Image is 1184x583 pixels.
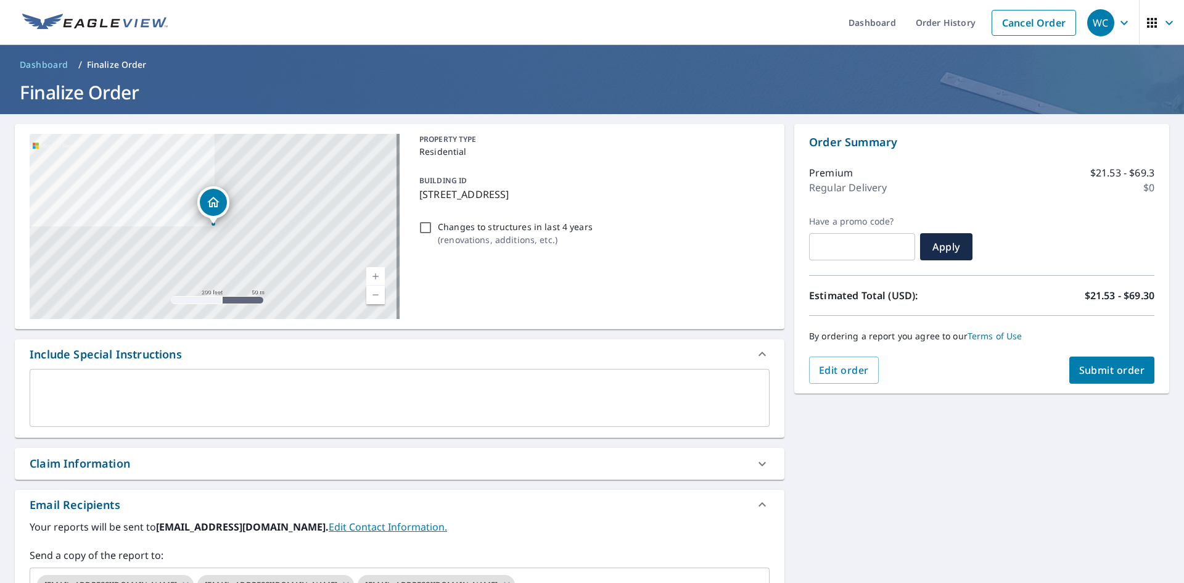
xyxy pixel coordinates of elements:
[809,216,915,227] label: Have a promo code?
[1087,9,1114,36] div: WC
[930,240,963,254] span: Apply
[819,363,869,377] span: Edit order
[419,145,765,158] p: Residential
[809,165,853,180] p: Premium
[992,10,1076,36] a: Cancel Order
[809,180,887,195] p: Regular Delivery
[920,233,972,260] button: Apply
[15,339,784,369] div: Include Special Instructions
[15,80,1169,105] h1: Finalize Order
[809,357,879,384] button: Edit order
[809,134,1154,151] p: Order Summary
[809,331,1154,342] p: By ordering a report you agree to our
[15,55,1169,75] nav: breadcrumb
[419,175,467,186] p: BUILDING ID
[15,55,73,75] a: Dashboard
[419,187,765,202] p: [STREET_ADDRESS]
[156,520,329,534] b: [EMAIL_ADDRESS][DOMAIN_NAME].
[87,59,147,71] p: Finalize Order
[197,186,229,225] div: Dropped pin, building 1, Residential property, 42 CITADEL GROVE NW CALGARY AB T3G4G7
[968,330,1022,342] a: Terms of Use
[1143,180,1154,195] p: $0
[30,497,120,513] div: Email Recipients
[78,57,82,72] li: /
[15,448,784,479] div: Claim Information
[20,59,68,71] span: Dashboard
[366,286,385,304] a: Current Level 17, Zoom Out
[329,520,447,534] a: EditContactInfo
[419,134,765,145] p: PROPERTY TYPE
[30,455,130,472] div: Claim Information
[30,519,770,534] label: Your reports will be sent to
[30,346,182,363] div: Include Special Instructions
[366,267,385,286] a: Current Level 17, Zoom In
[1079,363,1145,377] span: Submit order
[809,288,982,303] p: Estimated Total (USD):
[30,548,770,563] label: Send a copy of the report to:
[1069,357,1155,384] button: Submit order
[22,14,168,32] img: EV Logo
[1085,288,1154,303] p: $21.53 - $69.30
[438,220,593,233] p: Changes to structures in last 4 years
[438,233,593,246] p: ( renovations, additions, etc. )
[15,490,784,519] div: Email Recipients
[1090,165,1154,180] p: $21.53 - $69.3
